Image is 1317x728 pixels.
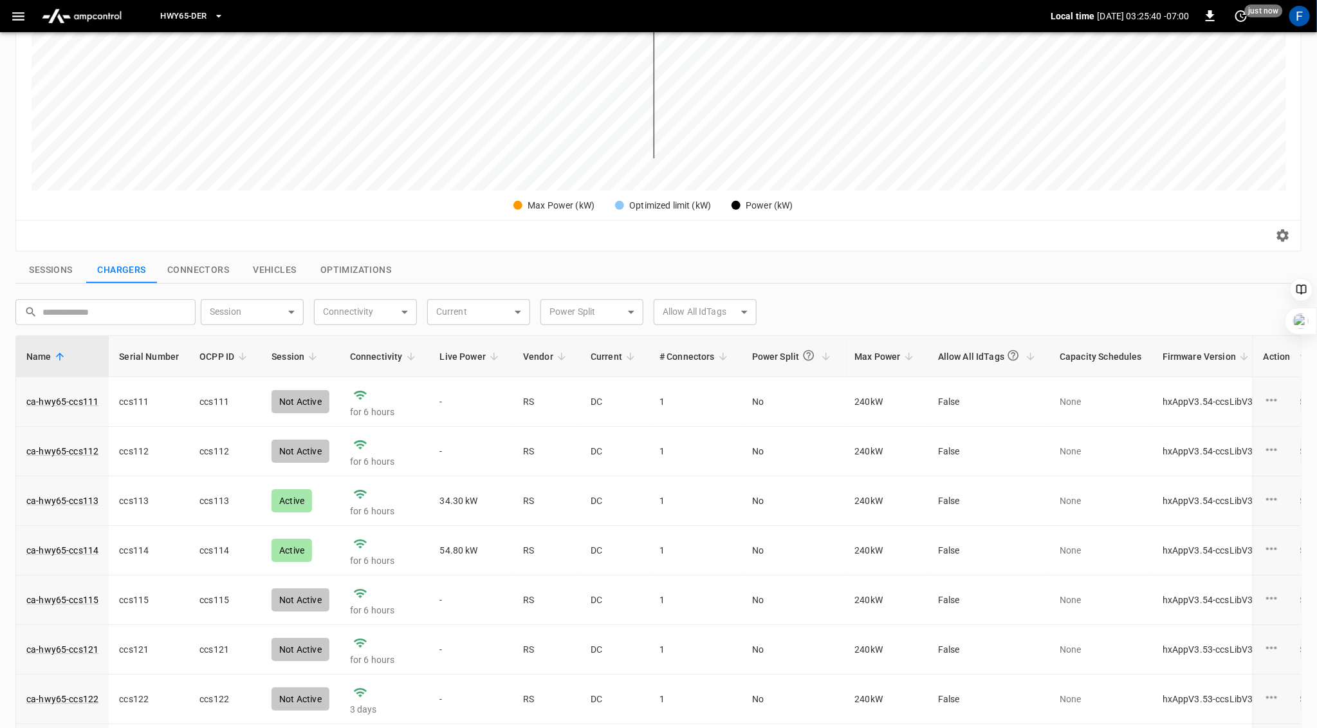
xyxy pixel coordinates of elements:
[513,476,580,526] td: RS
[109,476,189,526] td: ccs113
[272,390,329,413] div: Not Active
[189,427,261,476] td: ccs112
[430,377,513,427] td: -
[1049,336,1152,377] th: Capacity Schedules
[109,526,189,575] td: ccs114
[157,257,239,284] button: show latest connectors
[272,687,329,711] div: Not Active
[199,349,251,364] span: OCPP ID
[580,526,649,575] td: DC
[272,349,321,364] span: Session
[1060,544,1142,557] p: None
[513,675,580,724] td: RS
[1152,427,1271,476] td: hxAppV3.54-ccsLibV3.4
[513,526,580,575] td: RS
[350,349,419,364] span: Connectivity
[580,625,649,675] td: DC
[580,575,649,625] td: DC
[350,505,419,518] p: for 6 hours
[109,427,189,476] td: ccs112
[1060,643,1142,656] p: None
[742,526,845,575] td: No
[26,593,98,606] a: ca-hwy65-ccs115
[1152,526,1271,575] td: hxAppV3.54-ccsLibV3.4
[845,575,928,625] td: 240 kW
[845,377,928,427] td: 240 kW
[855,349,917,364] span: Max Power
[189,675,261,724] td: ccs122
[513,427,580,476] td: RS
[1152,575,1271,625] td: hxAppV3.54-ccsLibV3.4
[580,377,649,427] td: DC
[350,455,419,468] p: for 6 hours
[1264,491,1291,510] div: charge point options
[272,440,329,463] div: Not Active
[928,675,1049,724] td: False
[350,406,419,418] p: for 6 hours
[1060,593,1142,606] p: None
[591,349,639,364] span: Current
[742,575,845,625] td: No
[742,675,845,724] td: No
[37,4,127,28] img: ampcontrol.io logo
[189,625,261,675] td: ccs121
[26,349,68,364] span: Name
[1264,689,1291,709] div: charge point options
[26,544,98,557] a: ca-hwy65-ccs114
[742,476,845,526] td: No
[928,526,1049,575] td: False
[928,476,1049,526] td: False
[845,675,928,724] td: 240 kW
[1152,377,1271,427] td: hxAppV3.54-ccsLibV3.4
[845,427,928,476] td: 240 kW
[1163,349,1253,364] span: Firmware Version
[189,377,261,427] td: ccs111
[109,675,189,724] td: ccs122
[1152,675,1271,724] td: hxAppV3.53-ccsLibV3.4
[310,257,401,284] button: show latest optimizations
[928,625,1049,675] td: False
[845,476,928,526] td: 240 kW
[189,476,261,526] td: ccs113
[1051,10,1095,23] p: Local time
[26,693,98,705] a: ca-hwy65-ccs122
[155,4,228,29] button: HWY65-DER
[1253,336,1301,377] th: Action
[742,427,845,476] td: No
[580,476,649,526] td: DC
[659,349,732,364] span: # Connectors
[350,653,419,666] p: for 6 hours
[580,675,649,724] td: DC
[649,377,742,427] td: 1
[86,257,157,284] button: show latest charge points
[109,625,189,675] td: ccs121
[430,575,513,625] td: -
[1264,640,1291,659] div: charge point options
[1264,590,1291,610] div: charge point options
[26,494,98,507] a: ca-hwy65-ccs113
[189,575,261,625] td: ccs115
[109,575,189,625] td: ccs115
[1060,693,1142,705] p: None
[430,526,513,575] td: 54.80 kW
[1060,445,1142,458] p: None
[928,377,1049,427] td: False
[26,643,98,656] a: ca-hwy65-ccs121
[649,625,742,675] td: 1
[513,625,580,675] td: RS
[928,427,1049,476] td: False
[1264,442,1291,461] div: charge point options
[440,349,503,364] span: Live Power
[845,526,928,575] td: 240 kW
[1264,541,1291,560] div: charge point options
[350,703,419,716] p: 3 days
[430,427,513,476] td: -
[513,575,580,625] td: RS
[629,199,711,212] div: Optimized limit (kW)
[350,604,419,617] p: for 6 hours
[649,427,742,476] td: 1
[1264,392,1291,411] div: charge point options
[272,539,312,562] div: Active
[189,526,261,575] td: ccs114
[1152,476,1271,526] td: hxAppV3.54-ccsLibV3.4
